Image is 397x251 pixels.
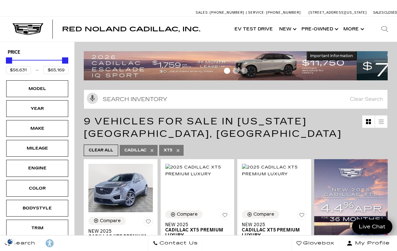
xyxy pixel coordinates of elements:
[298,17,340,42] a: Pre-Owned
[373,11,384,15] span: Sales:
[100,218,121,224] div: Compare
[10,239,35,248] span: Search
[306,51,357,61] button: Important Information
[88,164,153,212] img: 2025 Cadillac XT5 Premium Luxury
[43,66,69,74] input: Maximum
[22,225,53,231] div: Trim
[6,140,68,157] div: MileageMileage
[158,239,198,248] span: Contact Us
[339,235,397,251] button: Open user profile menu
[22,205,53,212] div: Bodystyle
[89,146,113,154] span: Clear All
[6,160,68,177] div: EngineEngine
[6,55,69,74] div: Price
[165,164,230,177] img: 2025 Cadillac XT5 Premium Luxury
[62,25,200,33] span: Red Noland Cadillac, Inc.
[22,165,53,172] div: Engine
[6,220,68,236] div: TrimTrim
[301,239,334,248] span: Glovebox
[292,235,339,251] a: Glovebox
[242,227,302,238] span: Cadillac XT5 Premium Luxury
[233,68,239,74] span: Go to slide 2
[266,11,301,15] span: [PHONE_NUMBER]
[164,146,172,154] span: XT5
[88,229,153,244] a: New 2025Cadillac XT5 Premium Luxury
[62,57,68,64] div: Maximum Price
[8,50,67,55] h5: Price
[248,11,265,15] span: Service:
[144,217,153,229] button: Save Vehicle
[340,17,366,42] button: More
[253,212,274,217] div: Compare
[124,146,146,154] span: Cadillac
[353,239,390,248] span: My Profile
[6,100,68,117] div: YearYear
[88,229,148,234] span: New 2025
[356,223,389,230] span: Live Chat
[22,185,53,192] div: Color
[352,219,392,234] a: Live Chat
[165,222,225,227] span: New 2025
[242,164,306,177] img: 2025 Cadillac XT5 Premium Luxury
[276,17,298,42] a: New
[84,116,342,139] span: 9 Vehicles for Sale in [US_STATE][GEOGRAPHIC_DATA], [GEOGRAPHIC_DATA]
[3,238,17,245] img: Opt-Out Icon
[242,222,306,238] a: New 2025Cadillac XT5 Premium Luxury
[12,23,43,35] img: Cadillac Dark Logo with Cadillac White Text
[6,66,31,74] input: Minimum
[6,57,12,64] div: Minimum Price
[165,227,225,238] span: Cadillac XT5 Premium Luxury
[165,222,230,238] a: New 2025Cadillac XT5 Premium Luxury
[231,17,276,42] a: EV Test Drive
[6,80,68,97] div: ModelModel
[88,234,148,244] span: Cadillac XT5 Premium Luxury
[3,238,17,245] section: Click to Open Cookie Consent Modal
[84,90,388,109] input: Search Inventory
[22,125,53,132] div: Make
[309,11,367,15] a: [STREET_ADDRESS][US_STATE]
[22,105,53,112] div: Year
[220,210,230,222] button: Save Vehicle
[22,85,53,92] div: Model
[196,11,209,15] span: Sales:
[384,11,397,15] span: Closed
[6,180,68,197] div: ColorColor
[88,217,126,225] button: Compare Vehicle
[196,11,246,14] a: Sales: [PHONE_NUMBER]
[210,11,244,15] span: [PHONE_NUMBER]
[241,68,248,74] span: Go to slide 3
[6,120,68,137] div: MakeMake
[177,212,198,217] div: Compare
[242,222,302,227] span: New 2025
[6,200,68,217] div: BodystyleBodystyle
[87,93,98,104] svg: Click to toggle on voice search
[148,235,203,251] a: Contact Us
[242,210,279,218] button: Compare Vehicle
[62,26,200,32] a: Red Noland Cadillac, Inc.
[224,68,230,74] span: Go to slide 1
[84,51,357,80] img: 2509-September-FOM-Escalade-IQ-Lease9
[297,210,306,222] button: Save Vehicle
[310,53,353,58] span: Important Information
[246,11,302,14] a: Service: [PHONE_NUMBER]
[165,210,203,218] button: Compare Vehicle
[22,145,53,152] div: Mileage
